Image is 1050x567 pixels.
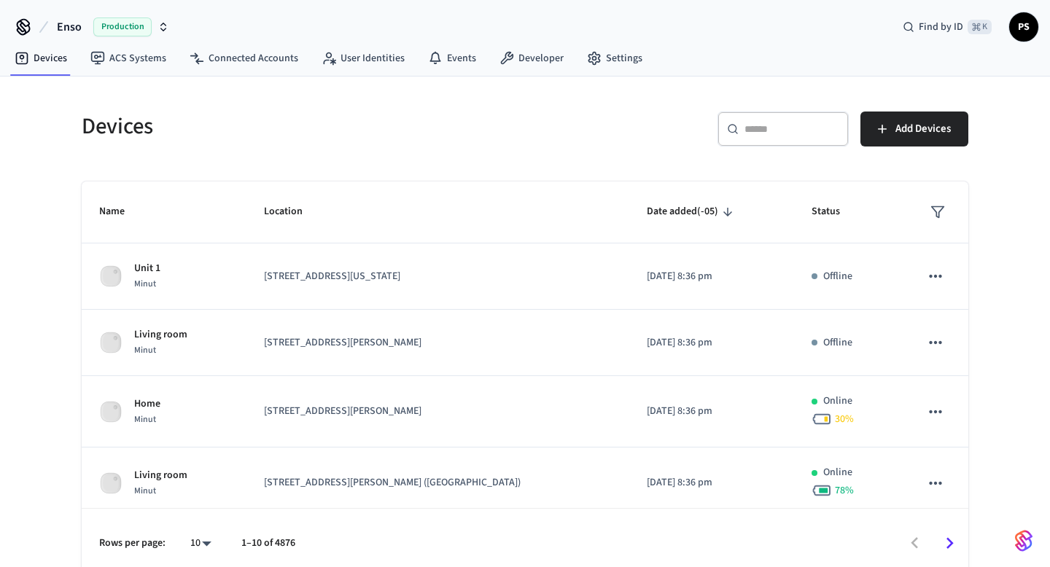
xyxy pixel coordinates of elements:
[860,112,968,146] button: Add Devices
[178,45,310,71] a: Connected Accounts
[310,45,416,71] a: User Identities
[823,335,852,351] p: Offline
[3,45,79,71] a: Devices
[891,14,1003,40] div: Find by ID⌘ K
[968,20,992,34] span: ⌘ K
[1009,12,1038,42] button: PS
[895,120,951,138] span: Add Devices
[134,468,187,483] p: Living room
[264,335,612,351] p: [STREET_ADDRESS][PERSON_NAME]
[57,18,82,36] span: Enso
[134,278,156,290] span: Minut
[835,412,854,426] span: 30 %
[823,394,852,409] p: Online
[1015,529,1032,552] img: SeamLogoGradient.69752ec5.svg
[1011,14,1037,40] span: PS
[264,404,612,419] p: [STREET_ADDRESS][PERSON_NAME]
[99,536,166,551] p: Rows per page:
[134,396,160,412] p: Home
[183,533,218,554] div: 10
[93,17,152,36] span: Production
[488,45,575,71] a: Developer
[647,475,777,490] p: [DATE] 8:36 pm
[99,331,122,354] img: Minut Sensor
[99,200,144,223] span: Name
[575,45,654,71] a: Settings
[134,261,160,276] p: Unit 1
[647,269,777,284] p: [DATE] 8:36 pm
[812,200,859,223] span: Status
[99,400,122,423] img: Minut Sensor
[919,20,963,34] span: Find by ID
[647,404,777,419] p: [DATE] 8:36 pm
[82,112,516,141] h5: Devices
[823,269,852,284] p: Offline
[264,269,612,284] p: [STREET_ADDRESS][US_STATE]
[647,200,737,223] span: Date added(-05)
[264,475,612,490] p: [STREET_ADDRESS][PERSON_NAME] ([GEOGRAPHIC_DATA])
[647,335,777,351] p: [DATE] 8:36 pm
[835,483,854,498] span: 78 %
[134,327,187,343] p: Living room
[823,465,852,480] p: Online
[416,45,488,71] a: Events
[134,344,156,356] span: Minut
[79,45,178,71] a: ACS Systems
[99,265,122,288] img: Minut Sensor
[933,526,967,560] button: Go to next page
[264,200,322,223] span: Location
[134,413,156,426] span: Minut
[134,485,156,497] span: Minut
[99,472,122,495] img: Minut Sensor
[241,536,295,551] p: 1–10 of 4876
